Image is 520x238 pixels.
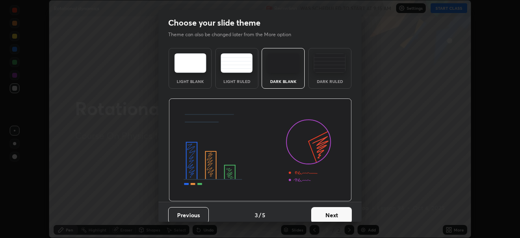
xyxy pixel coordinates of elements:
p: Theme can also be changed later from the More option [168,31,300,38]
img: darkThemeBanner.d06ce4a2.svg [169,98,352,202]
div: Light Blank [174,79,206,83]
h4: 5 [262,211,265,219]
h4: 3 [255,211,258,219]
div: Dark Ruled [314,79,346,83]
img: lightTheme.e5ed3b09.svg [174,53,206,73]
button: Previous [168,207,209,223]
h2: Choose your slide theme [168,17,260,28]
div: Dark Blank [267,79,299,83]
img: darkRuledTheme.de295e13.svg [314,53,346,73]
div: Light Ruled [221,79,253,83]
button: Next [311,207,352,223]
h4: / [259,211,261,219]
img: lightRuledTheme.5fabf969.svg [221,53,253,73]
img: darkTheme.f0cc69e5.svg [267,53,299,73]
